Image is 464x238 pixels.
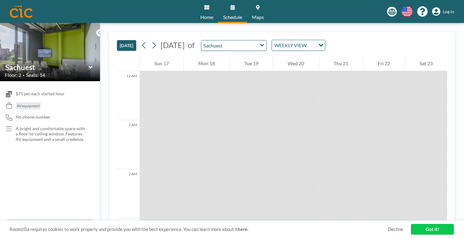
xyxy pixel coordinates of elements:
[117,71,140,120] div: 12 AM
[140,56,184,71] div: Sun 17
[16,126,88,142] p: A bright and comfortable space with a floor-to-ceiling window. Features AV equipment and a small ...
[238,226,248,232] a: here.
[16,114,50,120] span: No phone number
[252,15,264,20] span: Maps
[5,72,21,78] span: Floor: 2
[5,63,89,72] input: Sachuest
[308,41,315,49] input: Search for option
[405,56,447,71] div: Sat 23
[272,40,325,51] div: Search for option
[411,224,454,235] a: Got it!
[223,15,242,20] span: Schedule
[230,56,273,71] div: Tue 19
[200,15,213,20] span: Home
[17,104,40,108] span: AV equipment
[117,120,140,169] div: 1 AM
[432,7,454,16] a: Log in
[319,56,363,71] div: Thu 21
[273,56,319,71] div: Wed 20
[16,91,65,96] span: $75 per each started hour
[26,72,45,78] span: Seats: 14
[23,73,25,77] span: •
[188,40,195,50] span: of
[388,226,403,232] a: Decline
[443,9,454,14] span: Log in
[117,169,140,218] div: 2 AM
[184,56,230,71] div: Mon 18
[160,40,185,50] span: [DATE]
[363,56,405,71] div: Fri 22
[201,40,260,51] input: Sachuest
[273,41,308,49] span: WEEKLY VIEW
[10,6,33,18] img: organization-logo
[7,219,93,231] button: All resources
[117,40,136,51] button: [DATE]
[10,226,388,232] span: Roomzilla requires cookies to work properly and provide you with the best experience. You can lea...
